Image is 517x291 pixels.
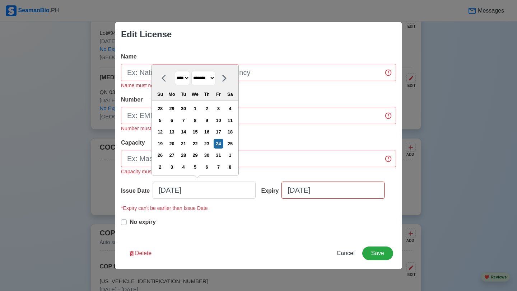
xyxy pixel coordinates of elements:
div: Mo [167,89,177,99]
div: Choose Friday, November 7th, 2025 [214,162,223,172]
div: Choose Monday, October 6th, 2025 [167,116,177,125]
div: Choose Monday, October 27th, 2025 [167,150,177,160]
div: Tu [178,89,188,99]
div: Choose Monday, November 3rd, 2025 [167,162,177,172]
div: Choose Friday, October 17th, 2025 [214,127,223,137]
div: Fr [214,89,223,99]
div: Choose Friday, October 24th, 2025 [214,139,223,149]
div: Choose Saturday, November 8th, 2025 [225,162,235,172]
input: Ex: Master [121,150,396,167]
div: Choose Saturday, October 18th, 2025 [225,127,235,137]
div: Choose Tuesday, September 30th, 2025 [178,104,188,113]
div: Choose Friday, October 3rd, 2025 [214,104,223,113]
div: Choose Thursday, November 6th, 2025 [202,162,211,172]
button: Cancel [332,247,359,260]
div: Sa [225,89,235,99]
button: Save [362,247,393,260]
div: Choose Wednesday, October 8th, 2025 [190,116,200,125]
div: Choose Saturday, October 4th, 2025 [225,104,235,113]
input: Ex: EMM1234567890 [121,107,396,124]
p: * Expiry can't be earlier than Issue Date [121,205,208,212]
div: We [190,89,200,99]
div: Choose Tuesday, October 21st, 2025 [178,139,188,149]
div: Su [155,89,165,99]
button: Delete [124,247,156,260]
small: Name must not be empty [121,83,177,88]
div: Choose Thursday, October 30th, 2025 [202,150,211,160]
div: Issue Date [121,187,153,195]
div: Choose Wednesday, November 5th, 2025 [190,162,200,172]
div: Choose Monday, October 20th, 2025 [167,139,177,149]
div: Choose Thursday, October 16th, 2025 [202,127,211,137]
div: Choose Sunday, September 28th, 2025 [155,104,165,113]
div: Choose Tuesday, October 28th, 2025 [178,150,188,160]
p: No expiry [130,218,156,226]
div: Choose Monday, September 29th, 2025 [167,104,177,113]
div: Choose Sunday, October 5th, 2025 [155,116,165,125]
div: Choose Friday, October 31st, 2025 [214,150,223,160]
div: Choose Wednesday, October 29th, 2025 [190,150,200,160]
div: Expiry [261,187,282,195]
div: Choose Wednesday, October 15th, 2025 [190,127,200,137]
div: Choose Thursday, October 2nd, 2025 [202,104,211,113]
div: Choose Sunday, October 19th, 2025 [155,139,165,149]
small: Capacity must not be empty [121,169,183,174]
div: Choose Saturday, October 11th, 2025 [225,116,235,125]
div: Choose Thursday, October 9th, 2025 [202,116,211,125]
div: Choose Wednesday, October 1st, 2025 [190,104,200,113]
div: Choose Tuesday, October 14th, 2025 [178,127,188,137]
div: Choose Tuesday, November 4th, 2025 [178,162,188,172]
span: Name [121,53,137,60]
small: Number must not be empty [121,126,182,131]
div: Choose Wednesday, October 22nd, 2025 [190,139,200,149]
div: Choose Saturday, October 25th, 2025 [225,139,235,149]
input: Ex: National Certificate of Competency [121,64,396,81]
div: Choose Friday, October 10th, 2025 [214,116,223,125]
span: Cancel [337,250,355,256]
div: Edit License [121,28,172,41]
div: Choose Saturday, November 1st, 2025 [225,150,235,160]
span: Number [121,97,143,103]
div: Choose Sunday, October 12th, 2025 [155,127,165,137]
div: Choose Tuesday, October 7th, 2025 [178,116,188,125]
div: Choose Sunday, October 26th, 2025 [155,150,165,160]
div: Th [202,89,211,99]
div: month 2025-10 [154,103,236,173]
span: Capacity [121,140,145,146]
div: Choose Monday, October 13th, 2025 [167,127,177,137]
div: Choose Sunday, November 2nd, 2025 [155,162,165,172]
div: Choose Thursday, October 23rd, 2025 [202,139,211,149]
